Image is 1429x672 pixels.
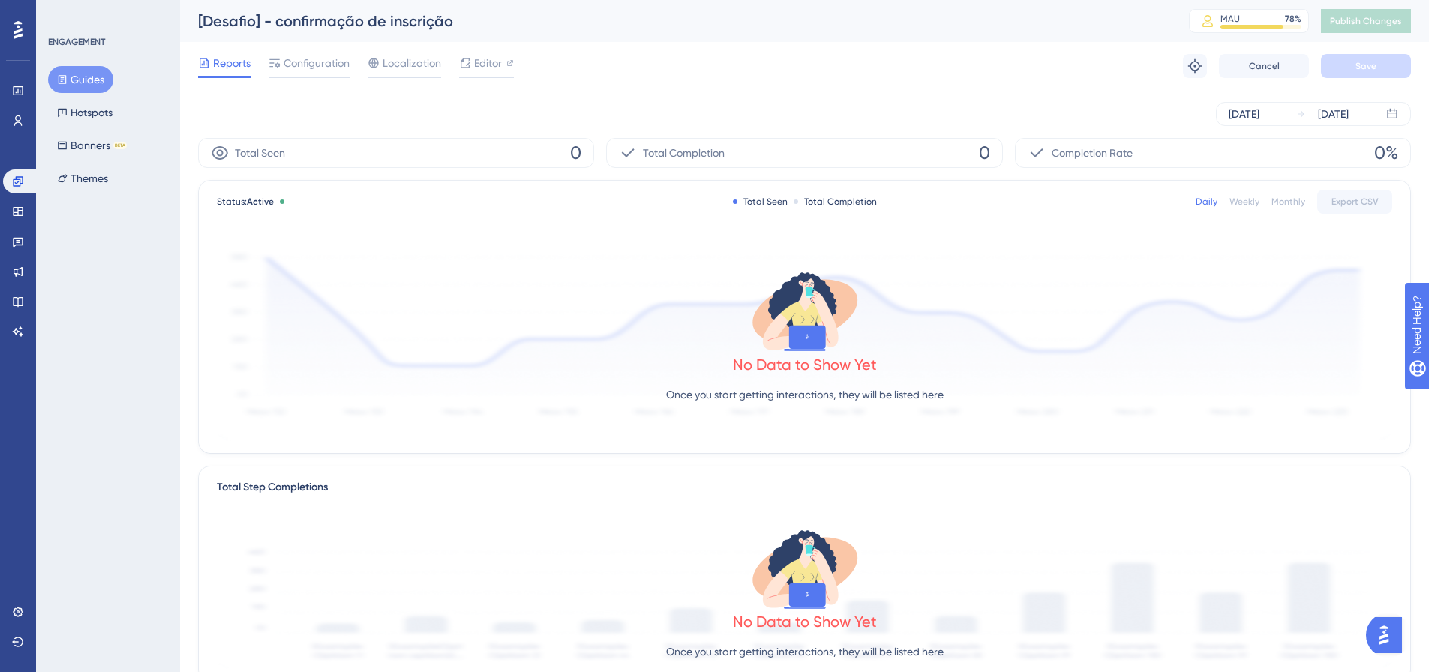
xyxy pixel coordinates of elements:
[474,54,502,72] span: Editor
[1219,54,1309,78] button: Cancel
[1321,54,1411,78] button: Save
[666,643,944,661] p: Once you start getting interactions, they will be listed here
[1249,60,1280,72] span: Cancel
[1196,196,1217,208] div: Daily
[1355,60,1376,72] span: Save
[979,141,990,165] span: 0
[48,99,122,126] button: Hotspots
[1366,613,1411,658] iframe: UserGuiding AI Assistant Launcher
[217,478,328,496] div: Total Step Completions
[1285,13,1301,25] div: 78 %
[383,54,441,72] span: Localization
[48,36,105,48] div: ENGAGEMENT
[48,66,113,93] button: Guides
[48,165,117,192] button: Themes
[113,142,127,149] div: BETA
[733,611,877,632] div: No Data to Show Yet
[1318,105,1349,123] div: [DATE]
[733,196,788,208] div: Total Seen
[1374,141,1398,165] span: 0%
[1229,105,1259,123] div: [DATE]
[284,54,350,72] span: Configuration
[733,354,877,375] div: No Data to Show Yet
[666,385,944,403] p: Once you start getting interactions, they will be listed here
[1330,15,1402,27] span: Publish Changes
[1331,196,1379,208] span: Export CSV
[570,141,581,165] span: 0
[643,144,725,162] span: Total Completion
[1271,196,1305,208] div: Monthly
[235,144,285,162] span: Total Seen
[1229,196,1259,208] div: Weekly
[1220,13,1240,25] div: MAU
[213,54,251,72] span: Reports
[794,196,877,208] div: Total Completion
[217,196,274,208] span: Status:
[35,4,94,22] span: Need Help?
[1317,190,1392,214] button: Export CSV
[1321,9,1411,33] button: Publish Changes
[48,132,136,159] button: BannersBETA
[198,10,1151,31] div: [Desafio] - confirmação de inscrição
[1052,144,1133,162] span: Completion Rate
[247,196,274,207] span: Active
